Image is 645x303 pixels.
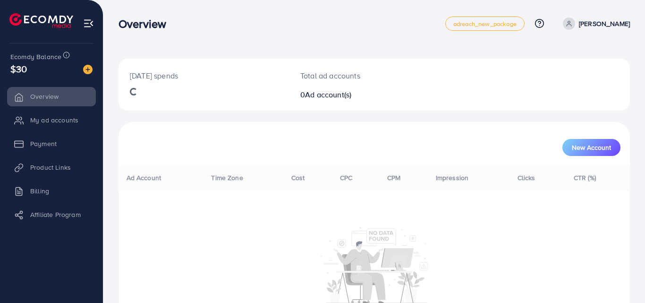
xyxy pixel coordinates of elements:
[9,13,73,28] img: logo
[300,70,406,81] p: Total ad accounts
[445,17,525,31] a: adreach_new_package
[10,52,61,61] span: Ecomdy Balance
[562,139,620,156] button: New Account
[572,144,611,151] span: New Account
[453,21,517,27] span: adreach_new_package
[305,89,351,100] span: Ad account(s)
[83,65,93,74] img: image
[559,17,630,30] a: [PERSON_NAME]
[83,18,94,29] img: menu
[10,62,27,76] span: $30
[130,70,278,81] p: [DATE] spends
[579,18,630,29] p: [PERSON_NAME]
[300,90,406,99] h2: 0
[119,17,174,31] h3: Overview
